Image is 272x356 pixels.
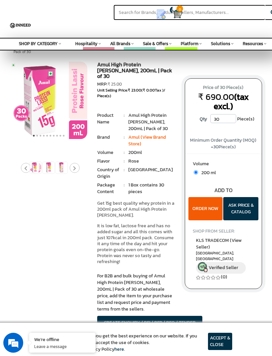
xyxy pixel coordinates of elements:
[211,40,230,47] span: Solutions
[97,112,120,125] li: Product Name
[75,40,98,47] span: Hospitality
[114,5,265,20] input: Search for Brands, Products, Sellers, Manufacturers...
[181,40,198,47] span: Platform
[128,182,175,195] li: 1 Box contains 30 pieces
[198,262,208,272] img: inneed-verified-seller-icon.png
[55,132,59,139] button: 8
[97,158,120,165] li: Flavor
[42,132,45,139] button: 4
[168,49,195,56] a: SELLER LOGIN
[128,112,175,132] li: Amul High Protein [PERSON_NAME], 200mL | Pack of 30
[120,112,128,119] li: :
[97,167,120,180] li: Country of Origin
[34,336,91,342] div: We're offline
[128,158,175,165] li: Rose
[208,333,232,350] article: ACCEPT & CLOSE
[110,40,130,47] span: All Brands
[97,182,120,195] li: Package Content
[172,9,182,19] img: Cart
[21,163,31,173] button: Previous
[128,167,175,173] li: [GEOGRAPHIC_DATA]
[70,163,80,173] button: Next
[190,137,256,150] span: Minimum Order Quantity (MOQ) = Piece(s)
[191,83,255,92] span: Price of 30 Piece(s)
[97,62,174,81] h1: Amul High Protein [PERSON_NAME], 200mL | Pack of 30
[97,200,174,218] p: Get 15g best quality whey protein in a 200ml pack of Amul High Protein [PERSON_NAME].
[120,182,128,188] li: :
[45,132,49,139] button: 5
[128,149,175,156] li: 200ml
[97,134,120,141] li: Brand
[126,49,153,56] a: JOBS PORTAL
[172,7,175,21] a: Cart 0
[198,169,216,176] span: 200 ml
[237,114,254,124] span: Piece(s)
[62,132,65,139] button: 10
[155,7,172,22] a: my Quotes
[143,40,168,47] span: Sale & Offers
[120,167,128,173] li: :
[35,132,39,139] button: 2
[52,132,55,139] button: 7
[156,9,166,19] img: Show My Quotes
[221,273,227,280] a: (0)
[10,62,87,139] img: Amul High Protein Rose Lassi, 200mL
[59,132,62,139] button: 9
[193,229,254,234] h4: SHOP FROM SELLER:
[40,333,208,353] article: We use cookies to ensure you get the best experience on our website. If you continue on this page...
[9,17,32,34] img: Inneed.Market
[213,143,219,150] span: 30
[32,132,35,139] button: 1
[97,87,165,99] span: / Piece(s)
[120,158,128,165] li: :
[176,5,183,12] span: 0
[209,264,238,271] span: Verified Seller
[114,346,124,353] a: here
[30,162,41,174] img: Amul High Protein Rose Lassi, 200mL
[97,273,174,313] p: For B2B and bulk buying of Amul High Protein [PERSON_NAME], 200mL | Pack of 30 at wholesale price...
[120,134,128,141] li: :
[97,223,174,265] p: It is low fat, lactose free and has no added sugar and all this comes with just 107kcal in 200ml ...
[214,90,249,112] span: (tax excl.)
[198,90,234,103] span: ₹ 690.00
[97,88,174,99] div: Unit Selling Price: ( Tax )
[39,132,42,139] button: 3
[107,81,122,87] span: ₹ 25.00
[196,237,241,250] span: KLS TRADECOM
[196,250,251,262] span: East Delhi
[97,149,120,156] li: Volume
[19,40,58,47] span: SHOP BY CATEGORY
[43,162,54,174] img: Amul High Protein Rose Lassi, 200mL
[185,186,262,194] div: ADD TO
[128,134,166,147] a: Amul (View Brand Store)
[188,197,223,220] button: ORDER NOW
[87,62,165,139] img: Amul High Protein Rose Lassi, 200mL
[120,149,128,156] li: :
[97,316,202,329] button: CREATE ENQUIRY / RFI / RFP / RFQ / TENDER
[223,197,258,220] button: ASK PRICE & CATALOG
[49,132,52,139] button: 6
[86,49,112,56] a: POST TENDER
[196,237,251,274] a: KLS TRADECOM (View Seller) [GEOGRAPHIC_DATA], [GEOGRAPHIC_DATA] Verified Seller
[97,81,174,88] div: MRP:
[34,343,91,349] p: Leave a message
[196,114,210,124] label: Qty
[193,161,254,169] label: Volume
[56,162,67,174] img: Amul High Protein Rose Lassi, 200mL
[243,40,263,47] span: Resources
[143,87,155,93] span: ₹ 0.00
[128,87,141,93] span: ₹ 23.00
